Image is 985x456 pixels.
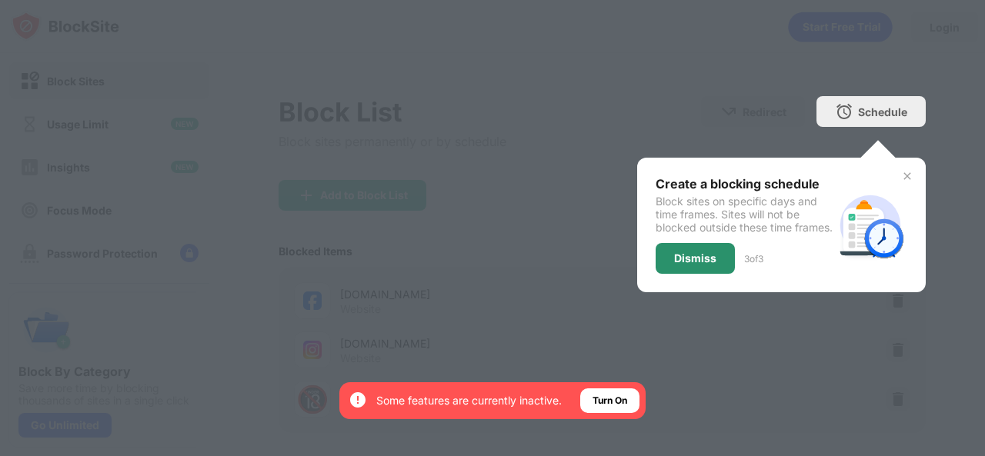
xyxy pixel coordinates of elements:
div: Some features are currently inactive. [376,393,562,408]
img: schedule.svg [833,188,907,262]
img: x-button.svg [901,170,913,182]
div: Dismiss [674,252,716,265]
div: Block sites on specific days and time frames. Sites will not be blocked outside these time frames. [656,195,833,234]
div: Create a blocking schedule [656,176,833,191]
div: Turn On [593,393,627,408]
div: 3 of 3 [744,253,763,265]
div: Schedule [858,105,907,118]
img: error-circle-white.svg [349,391,367,409]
